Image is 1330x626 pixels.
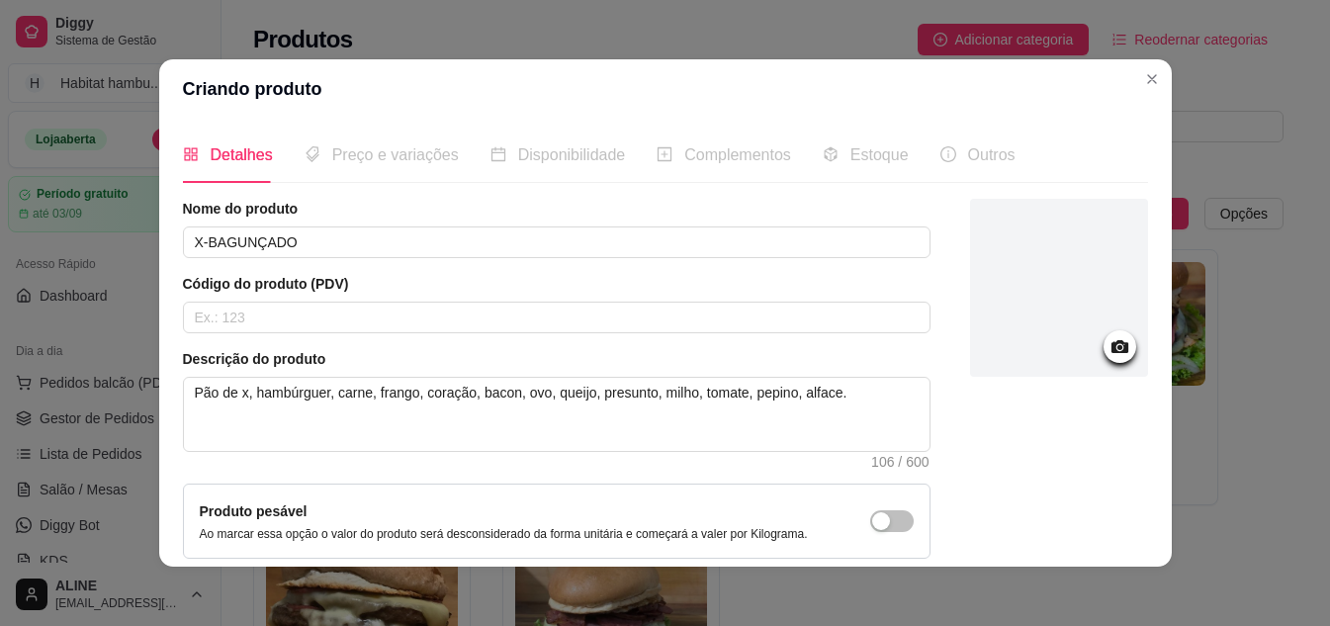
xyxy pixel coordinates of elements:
[940,146,956,162] span: info-circle
[823,146,839,162] span: code-sandbox
[184,378,930,451] textarea: Pão de x, hambúrguer, carne, frango, coração, bacon, ovo, queijo, presunto, milho, tomate, pepino...
[332,146,459,163] span: Preço e variações
[684,146,791,163] span: Complementos
[518,146,626,163] span: Disponibilidade
[183,349,931,369] article: Descrição do produto
[850,146,909,163] span: Estoque
[159,59,1172,119] header: Criando produto
[183,199,931,219] article: Nome do produto
[490,146,506,162] span: calendar
[305,146,320,162] span: tags
[211,146,273,163] span: Detalhes
[183,146,199,162] span: appstore
[968,146,1016,163] span: Outros
[200,526,808,542] p: Ao marcar essa opção o valor do produto será desconsiderado da forma unitária e começará a valer ...
[183,302,931,333] input: Ex.: 123
[183,274,931,294] article: Código do produto (PDV)
[1136,63,1168,95] button: Close
[657,146,672,162] span: plus-square
[183,226,931,258] input: Ex.: Hamburguer de costela
[200,503,308,519] label: Produto pesável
